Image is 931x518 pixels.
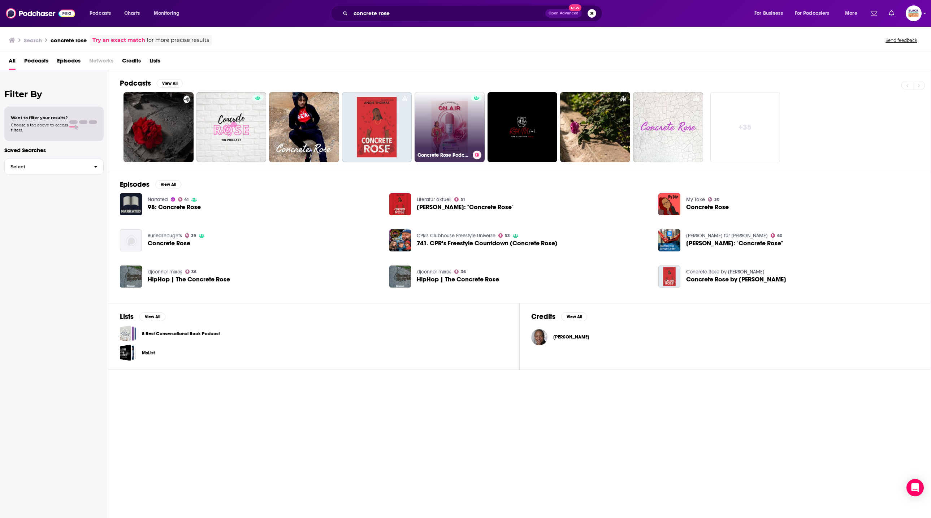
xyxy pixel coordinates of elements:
a: 8 Best Conversational Book Podcast [142,330,220,338]
a: 741. CPR’s Freestyle Countdown (Concrete Rose) [389,229,411,251]
a: Concrete Rose by Angie Thomas [686,276,786,282]
span: Podcasts [90,8,111,18]
a: Angie Thomas: "Concrete Rose" [417,204,514,210]
a: BuriedThoughts [148,233,182,239]
a: Jamal Joseph [531,329,547,345]
span: 41 [184,198,189,201]
a: 60 [771,233,782,238]
a: djconnor mixes [148,269,182,275]
span: Choose a tab above to access filters. [11,122,68,133]
img: Angie Thomas: "Concrete Rose" [658,229,680,251]
a: CreditsView All [531,312,587,321]
a: Concrete Rose by Angie Thomas [686,269,765,275]
span: Logged in as blackpodcastingawards [906,5,922,21]
a: HipHop | The Concrete Rose [148,276,230,282]
a: PodcastsView All [120,79,183,88]
span: Want to filter your results? [11,115,68,120]
a: Lists [150,55,160,70]
a: Try an exact match [92,36,145,44]
span: Select [5,164,88,169]
img: HipHop | The Concrete Rose [120,266,142,288]
a: Angie Thomas: "Concrete Rose" [389,193,411,215]
a: My Take [686,197,705,203]
a: 98: Concrete Rose [148,204,201,210]
a: Podcasts [24,55,48,70]
a: +35 [710,92,780,162]
a: ListsView All [120,312,165,321]
a: Credits [122,55,141,70]
img: 98: Concrete Rose [120,193,142,215]
div: Search podcasts, credits, & more... [338,5,609,22]
span: for more precise results [147,36,209,44]
h2: Podcasts [120,79,151,88]
h2: Filter By [4,89,104,99]
a: All [9,55,16,70]
img: HipHop | The Concrete Rose [389,266,411,288]
a: Concrete Rose Podcast [415,92,485,162]
span: 51 [461,198,465,201]
a: 30 [708,197,719,202]
img: Concrete Rose by Angie Thomas [658,266,680,288]
h3: Concrete Rose Podcast [417,152,470,158]
input: Search podcasts, credits, & more... [351,8,545,19]
span: 53 [505,234,510,237]
a: HipHop | The Concrete Rose [417,276,499,282]
span: 39 [191,234,196,237]
button: open menu [840,8,866,19]
span: [PERSON_NAME] [553,334,589,340]
p: Saved Searches [4,147,104,154]
div: Open Intercom Messenger [906,479,924,496]
button: Open AdvancedNew [545,9,582,18]
a: Concrete Rose [148,240,190,246]
img: Podchaser - Follow, Share and Rate Podcasts [6,7,75,20]
button: Jamal JosephJamal Joseph [531,325,919,349]
a: Show notifications dropdown [868,7,880,20]
a: Literatur aktuell [417,197,451,203]
a: djconnor mixes [417,269,451,275]
a: 36 [454,269,466,274]
a: 53 [498,233,510,238]
button: open menu [790,8,840,19]
img: Concrete Rose [658,193,680,215]
a: Charts [120,8,144,19]
button: Send feedback [883,37,919,43]
span: Concrete Rose [686,204,729,210]
a: 39 [185,233,196,238]
a: EpisodesView All [120,180,181,189]
span: 8 Best Conversational Book Podcast [120,325,136,342]
a: Bücher für junge Leser [686,233,768,239]
span: 36 [191,270,196,273]
a: CPR's Clubhouse Freestyle Universe [417,233,495,239]
button: View All [157,79,183,88]
a: MyList [120,345,136,361]
span: [PERSON_NAME]: "Concrete Rose" [686,240,783,246]
img: User Profile [906,5,922,21]
h2: Credits [531,312,555,321]
h3: concrete rose [51,37,87,44]
a: Angie Thomas: "Concrete Rose" [686,240,783,246]
a: Show notifications dropdown [886,7,897,20]
img: Concrete Rose [120,229,142,251]
span: New [569,4,582,11]
a: Narrated [148,197,168,203]
button: Select [4,159,104,175]
a: MyList [142,349,155,357]
span: For Business [754,8,783,18]
span: 30 [714,198,719,201]
a: Jamal Joseph [553,334,589,340]
a: Episodes [57,55,81,70]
